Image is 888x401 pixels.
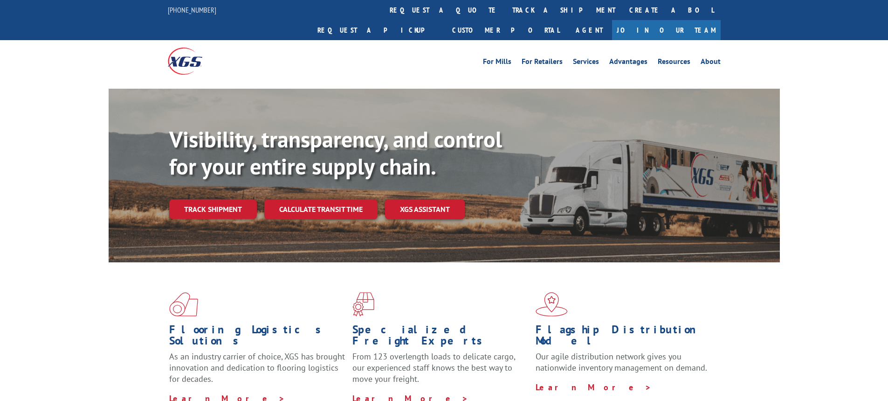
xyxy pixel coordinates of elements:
a: About [701,58,721,68]
a: Request a pickup [310,20,445,40]
a: Services [573,58,599,68]
a: Agent [566,20,612,40]
a: Resources [658,58,690,68]
img: xgs-icon-focused-on-flooring-red [352,292,374,317]
a: Advantages [609,58,647,68]
a: Learn More > [536,382,652,393]
a: Track shipment [169,199,257,219]
a: Calculate transit time [264,199,378,219]
h1: Flagship Distribution Model [536,324,712,351]
p: From 123 overlength loads to delicate cargo, our experienced staff knows the best way to move you... [352,351,529,393]
b: Visibility, transparency, and control for your entire supply chain. [169,125,502,181]
img: xgs-icon-flagship-distribution-model-red [536,292,568,317]
a: For Retailers [522,58,563,68]
span: As an industry carrier of choice, XGS has brought innovation and dedication to flooring logistics... [169,351,345,384]
img: xgs-icon-total-supply-chain-intelligence-red [169,292,198,317]
a: XGS ASSISTANT [385,199,465,219]
span: Our agile distribution network gives you nationwide inventory management on demand. [536,351,707,373]
a: Customer Portal [445,20,566,40]
a: For Mills [483,58,511,68]
h1: Flooring Logistics Solutions [169,324,345,351]
h1: Specialized Freight Experts [352,324,529,351]
a: [PHONE_NUMBER] [168,5,216,14]
a: Join Our Team [612,20,721,40]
